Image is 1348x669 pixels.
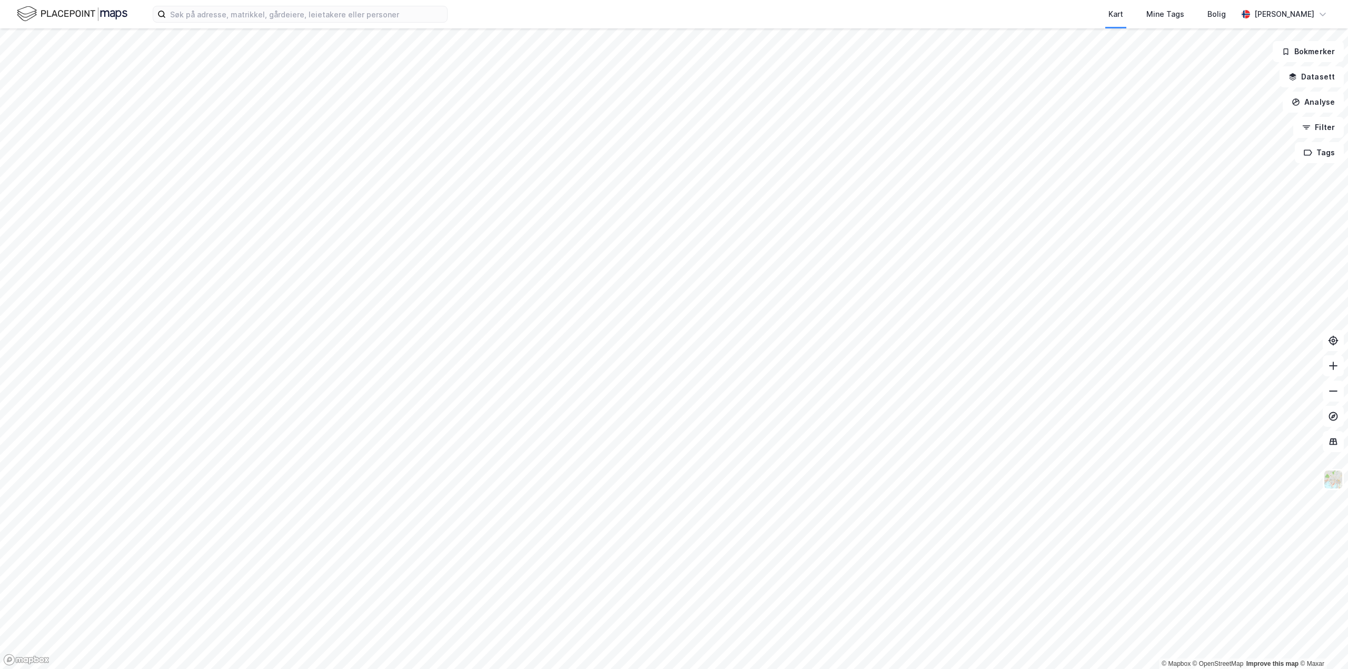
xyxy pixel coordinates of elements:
[17,5,127,23] img: logo.f888ab2527a4732fd821a326f86c7f29.svg
[1295,618,1348,669] iframe: Chat Widget
[166,6,447,22] input: Søk på adresse, matrikkel, gårdeiere, leietakere eller personer
[1280,66,1344,87] button: Datasett
[1146,8,1184,21] div: Mine Tags
[1323,470,1343,490] img: Z
[1207,8,1226,21] div: Bolig
[1193,660,1244,667] a: OpenStreetMap
[1162,660,1191,667] a: Mapbox
[1293,117,1344,138] button: Filter
[3,654,49,666] a: Mapbox homepage
[1108,8,1123,21] div: Kart
[1254,8,1314,21] div: [PERSON_NAME]
[1295,142,1344,163] button: Tags
[1283,92,1344,113] button: Analyse
[1295,618,1348,669] div: Kontrollprogram for chat
[1246,660,1299,667] a: Improve this map
[1273,41,1344,62] button: Bokmerker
